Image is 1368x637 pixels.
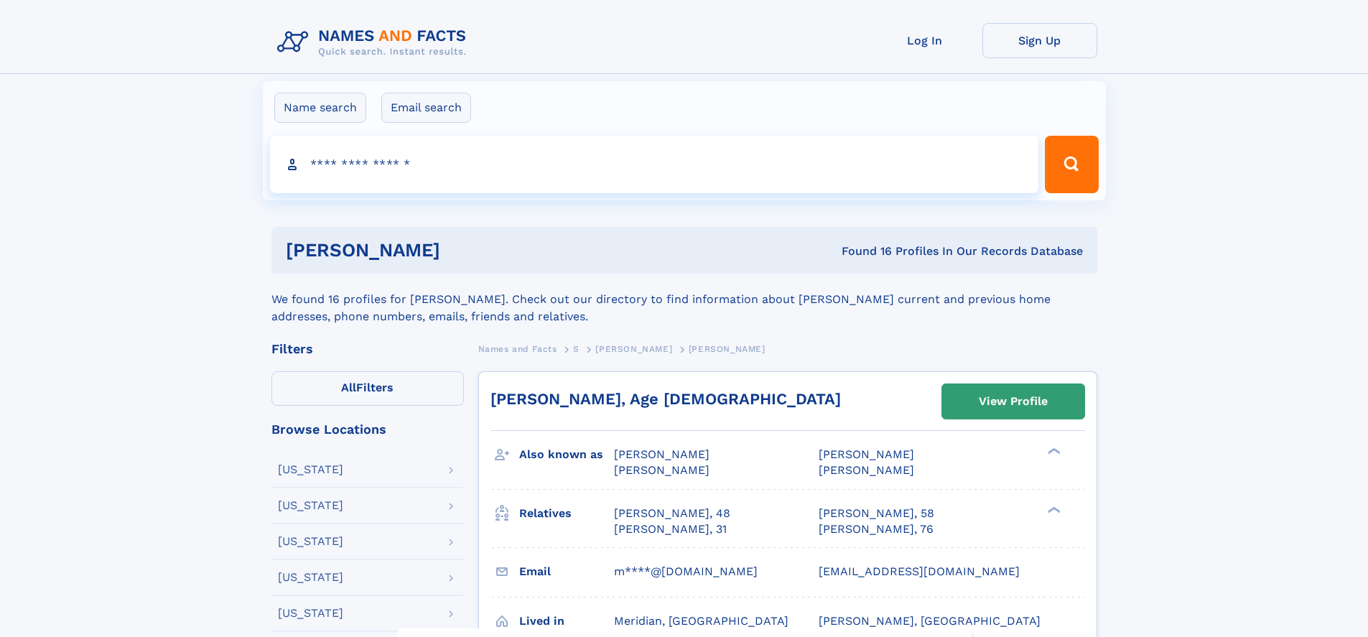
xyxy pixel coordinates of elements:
div: ❯ [1044,505,1061,514]
a: Log In [867,23,982,58]
a: [PERSON_NAME], 76 [819,521,934,537]
span: [PERSON_NAME] [614,463,709,477]
label: Name search [274,93,366,123]
h3: Relatives [519,501,614,526]
h3: Lived in [519,609,614,633]
div: [US_STATE] [278,536,343,547]
img: Logo Names and Facts [271,23,478,62]
span: [PERSON_NAME] [819,447,914,461]
span: [PERSON_NAME] [595,344,672,354]
div: [US_STATE] [278,464,343,475]
h3: Also known as [519,442,614,467]
h3: Email [519,559,614,584]
input: search input [270,136,1039,193]
a: [PERSON_NAME], 31 [614,521,727,537]
a: [PERSON_NAME], 48 [614,506,730,521]
span: S [573,344,580,354]
div: ❯ [1044,447,1061,456]
span: [PERSON_NAME] [614,447,709,461]
div: [US_STATE] [278,572,343,583]
button: Search Button [1045,136,1098,193]
label: Filters [271,371,464,406]
a: [PERSON_NAME], 58 [819,506,934,521]
span: [PERSON_NAME], [GEOGRAPHIC_DATA] [819,614,1041,628]
div: We found 16 profiles for [PERSON_NAME]. Check out our directory to find information about [PERSON... [271,274,1097,325]
div: [US_STATE] [278,608,343,619]
a: S [573,340,580,358]
a: Names and Facts [478,340,557,358]
a: Sign Up [982,23,1097,58]
div: Browse Locations [271,423,464,436]
span: [PERSON_NAME] [689,344,766,354]
div: [US_STATE] [278,500,343,511]
span: Meridian, [GEOGRAPHIC_DATA] [614,614,788,628]
span: [EMAIL_ADDRESS][DOMAIN_NAME] [819,564,1020,578]
span: [PERSON_NAME] [819,463,914,477]
span: All [341,381,356,394]
div: Found 16 Profiles In Our Records Database [641,243,1083,259]
div: Filters [271,343,464,355]
label: Email search [381,93,471,123]
a: [PERSON_NAME], Age [DEMOGRAPHIC_DATA] [490,390,841,408]
a: [PERSON_NAME] [595,340,672,358]
div: View Profile [979,385,1048,418]
a: View Profile [942,384,1084,419]
h1: [PERSON_NAME] [286,241,641,259]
